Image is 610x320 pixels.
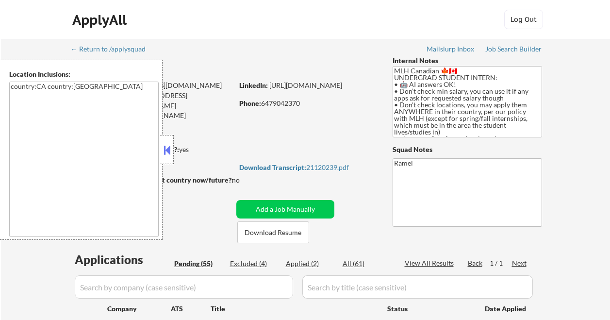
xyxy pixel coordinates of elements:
[239,164,374,171] div: 21120239.pdf
[239,164,374,173] a: Download Transcript:21120239.pdf
[485,46,542,52] div: Job Search Builder
[75,254,171,266] div: Applications
[236,200,334,219] button: Add a Job Manually
[393,145,542,154] div: Squad Notes
[72,12,130,28] div: ApplyAll
[427,45,475,55] a: Mailslurp Inbox
[174,259,223,269] div: Pending (55)
[286,259,334,269] div: Applied (2)
[211,304,378,314] div: Title
[239,99,261,107] strong: Phone:
[230,259,279,269] div: Excluded (4)
[269,81,342,89] a: [URL][DOMAIN_NAME]
[468,258,483,268] div: Back
[75,275,293,299] input: Search by company (case sensitive)
[343,259,391,269] div: All (61)
[302,275,533,299] input: Search by title (case sensitive)
[237,221,309,243] button: Download Resume
[107,304,171,314] div: Company
[71,45,155,55] a: ← Return to /applysquad
[512,258,528,268] div: Next
[490,258,512,268] div: 1 / 1
[239,81,268,89] strong: LinkedIn:
[393,56,542,66] div: Internal Notes
[427,46,475,52] div: Mailslurp Inbox
[239,163,306,171] strong: Download Transcript:
[239,99,377,108] div: 6479042370
[171,304,211,314] div: ATS
[485,45,542,55] a: Job Search Builder
[71,46,155,52] div: ← Return to /applysquad
[232,175,260,185] div: no
[387,300,471,317] div: Status
[485,304,528,314] div: Date Applied
[9,69,159,79] div: Location Inclusions:
[504,10,543,29] button: Log Out
[405,258,457,268] div: View All Results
